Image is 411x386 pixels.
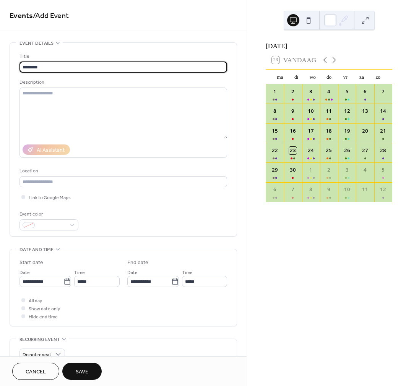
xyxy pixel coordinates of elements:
div: Start date [19,259,43,267]
div: 8 [307,186,315,193]
div: di [288,70,305,84]
div: 27 [361,147,369,154]
div: 15 [271,127,279,135]
span: Event details [19,39,54,47]
div: 23 [289,147,297,154]
div: 19 [343,127,351,135]
button: Cancel [12,363,59,380]
div: wo [304,70,321,84]
div: 29 [271,166,279,174]
div: 5 [343,88,351,96]
div: 24 [307,147,315,154]
span: Date and time [19,246,54,254]
div: 22 [271,147,279,154]
span: Cancel [26,368,46,376]
div: 10 [343,186,351,193]
span: / Add Event [33,8,69,23]
div: 1 [307,166,315,174]
span: Save [76,368,88,376]
div: 7 [289,186,297,193]
div: 3 [343,166,351,174]
span: Time [74,269,85,277]
span: Time [182,269,193,277]
div: 5 [379,166,387,174]
span: Date [19,269,30,277]
div: 21 [379,127,387,135]
span: Recurring event [19,336,60,344]
span: Link to Google Maps [29,194,71,202]
span: All day [29,297,42,305]
div: 16 [289,127,297,135]
div: 13 [361,107,369,115]
span: Show date only [29,305,60,313]
div: 28 [379,147,387,154]
div: 2 [325,166,333,174]
div: 25 [325,147,333,154]
span: Hide end time [29,313,58,321]
div: 6 [271,186,279,193]
div: zo [370,70,386,84]
div: za [354,70,370,84]
div: Description [19,78,226,86]
div: do [321,70,337,84]
div: [DATE] [266,41,392,51]
div: 11 [361,186,369,193]
a: Events [10,8,33,23]
div: 6 [361,88,369,96]
div: 30 [289,166,297,174]
div: 12 [379,186,387,193]
div: 11 [325,107,333,115]
div: 3 [307,88,315,96]
div: 14 [379,107,387,115]
div: 8 [271,107,279,115]
div: End date [127,259,149,267]
div: 9 [325,186,333,193]
span: Date [127,269,138,277]
div: 7 [379,88,387,96]
div: 12 [343,107,351,115]
button: Save [62,363,102,380]
div: Title [19,52,226,60]
div: 17 [307,127,315,135]
div: 18 [325,127,333,135]
div: 20 [361,127,369,135]
div: 2 [289,88,297,96]
div: vr [337,70,354,84]
span: Do not repeat [23,350,51,359]
div: ma [272,70,288,84]
div: 9 [289,107,297,115]
div: 10 [307,107,315,115]
div: 26 [343,147,351,154]
div: Event color [19,210,77,218]
div: Location [19,167,226,175]
div: 4 [361,166,369,174]
div: 1 [271,88,279,96]
div: 4 [325,88,333,96]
